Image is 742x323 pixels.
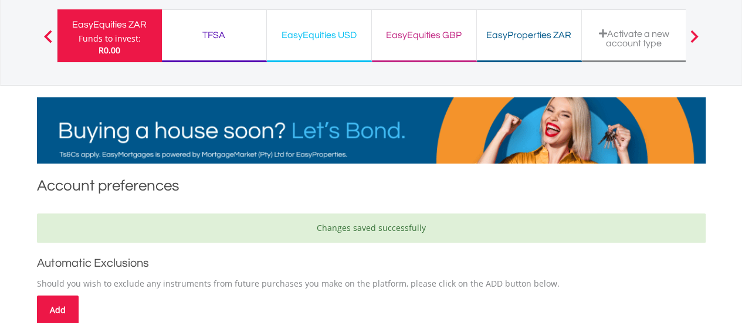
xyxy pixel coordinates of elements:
[37,254,706,272] h2: Automatic Exclusions
[65,16,155,33] div: EasyEquities ZAR
[379,27,469,43] div: EasyEquities GBP
[274,27,364,43] div: EasyEquities USD
[169,27,259,43] div: TFSA
[589,29,679,48] div: Activate a new account type
[37,213,706,243] div: Changes saved successfully
[37,97,706,164] img: EasyMortage Promotion Banner
[484,27,574,43] div: EasyProperties ZAR
[37,175,706,202] h1: Account preferences
[79,33,141,45] div: Funds to invest:
[99,45,120,56] span: R0.00
[37,278,706,290] p: Should you wish to exclude any instruments from future purchases you make on the platform, please...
